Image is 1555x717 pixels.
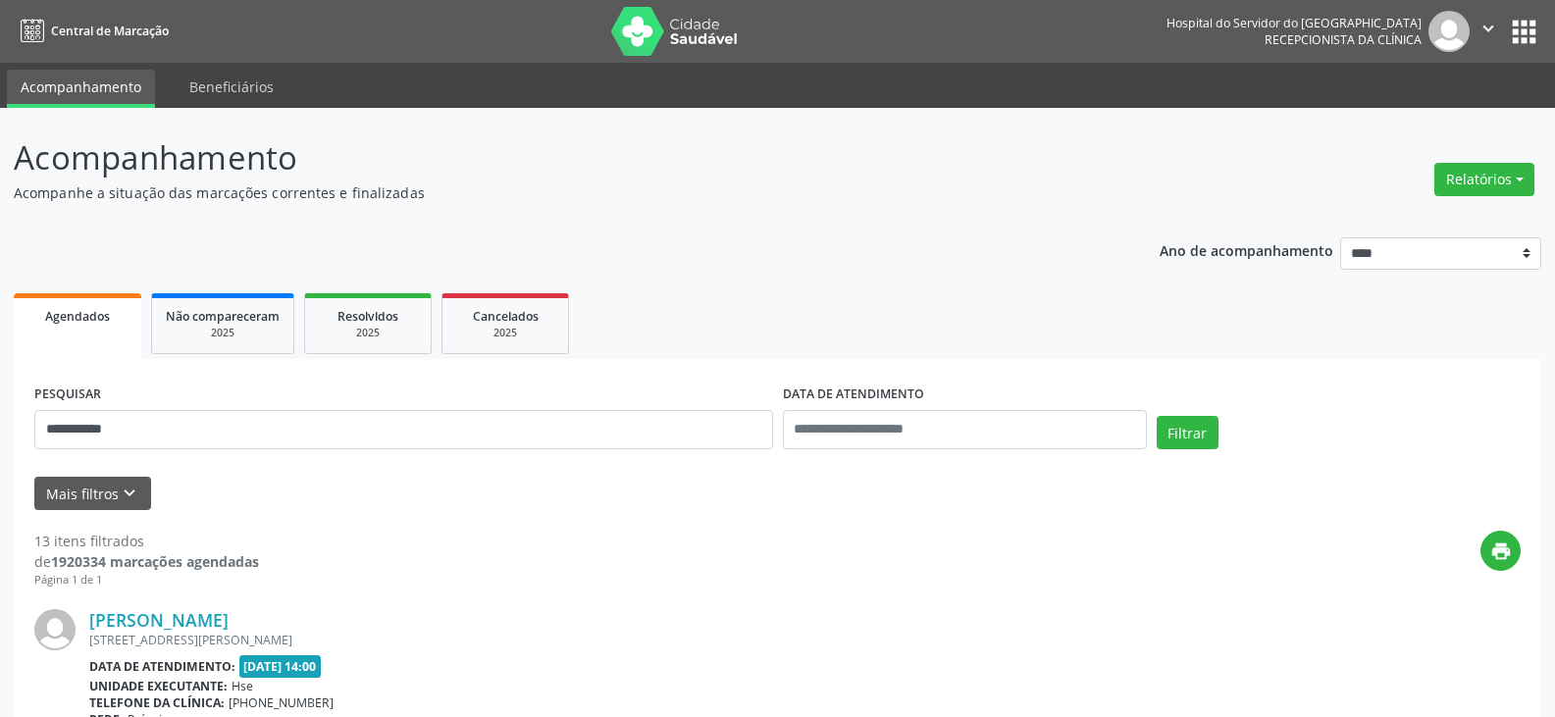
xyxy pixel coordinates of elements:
[239,655,322,678] span: [DATE] 14:00
[1157,416,1218,449] button: Filtrar
[14,133,1083,182] p: Acompanhamento
[1470,11,1507,52] button: 
[473,308,539,325] span: Cancelados
[51,23,169,39] span: Central de Marcação
[229,694,334,711] span: [PHONE_NUMBER]
[1480,531,1521,571] button: print
[45,308,110,325] span: Agendados
[176,70,287,104] a: Beneficiários
[119,483,140,504] i: keyboard_arrow_down
[166,308,280,325] span: Não compareceram
[1160,237,1333,262] p: Ano de acompanhamento
[232,678,253,694] span: Hse
[1490,540,1512,562] i: print
[166,326,280,340] div: 2025
[1265,31,1422,48] span: Recepcionista da clínica
[14,15,169,47] a: Central de Marcação
[783,380,924,410] label: DATA DE ATENDIMENTO
[89,658,235,675] b: Data de atendimento:
[456,326,554,340] div: 2025
[34,477,151,511] button: Mais filtroskeyboard_arrow_down
[337,308,398,325] span: Resolvidos
[1477,18,1499,39] i: 
[1166,15,1422,31] div: Hospital do Servidor do [GEOGRAPHIC_DATA]
[89,609,229,631] a: [PERSON_NAME]
[34,609,76,650] img: img
[1428,11,1470,52] img: img
[14,182,1083,203] p: Acompanhe a situação das marcações correntes e finalizadas
[34,572,259,589] div: Página 1 de 1
[89,678,228,694] b: Unidade executante:
[7,70,155,108] a: Acompanhamento
[34,531,259,551] div: 13 itens filtrados
[51,552,259,571] strong: 1920334 marcações agendadas
[89,694,225,711] b: Telefone da clínica:
[89,632,1226,648] div: [STREET_ADDRESS][PERSON_NAME]
[1434,163,1534,196] button: Relatórios
[1507,15,1541,49] button: apps
[34,551,259,572] div: de
[319,326,417,340] div: 2025
[34,380,101,410] label: PESQUISAR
